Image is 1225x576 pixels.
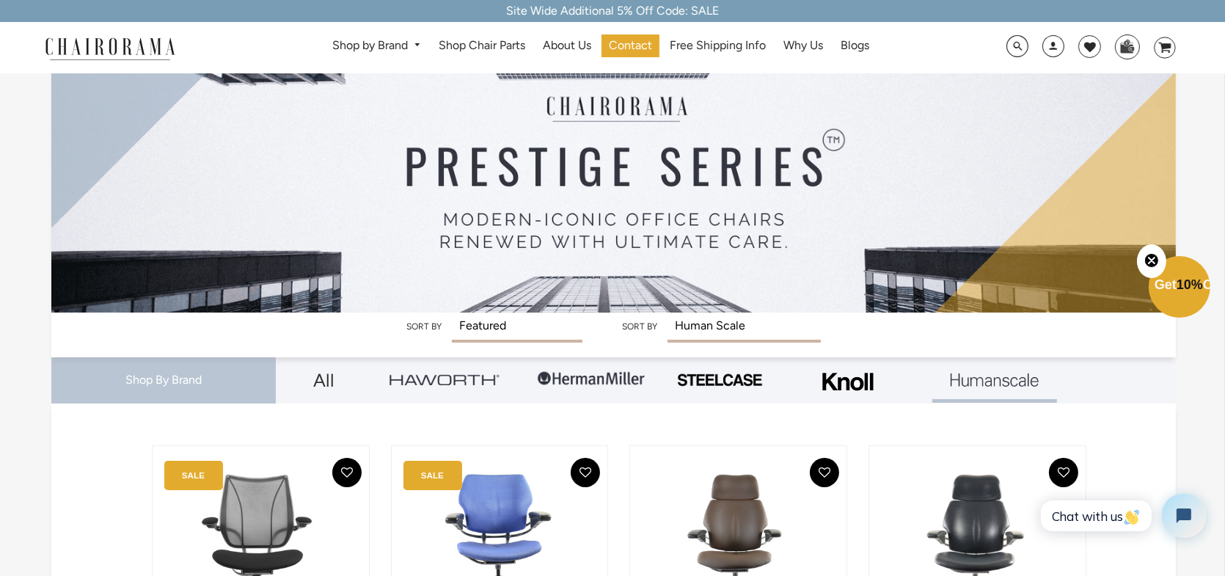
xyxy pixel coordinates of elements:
[182,470,205,480] text: SALE
[776,34,830,57] a: Why Us
[1025,481,1218,550] iframe: Tidio Chat
[833,34,877,57] a: Blogs
[1049,458,1078,487] button: Add To Wishlist
[421,470,444,480] text: SALE
[535,34,599,57] a: About Us
[810,458,839,487] button: Add To Wishlist
[390,374,500,385] img: Group_4be16a4b-c81a-4a6e-a540-764d0a8faf6e.png
[622,321,657,332] label: Sort by
[332,458,362,487] button: Add To Wishlist
[51,357,277,404] div: Shop By Brand
[1137,244,1166,278] button: Close teaser
[325,34,428,57] a: Shop by Brand
[609,38,652,54] span: Contact
[536,357,646,401] img: Group-1.png
[431,34,533,57] a: Shop Chair Parts
[783,38,823,54] span: Why Us
[543,38,591,54] span: About Us
[1116,35,1138,57] img: WhatsApp_Image_2024-07-12_at_16.23.01.webp
[951,373,1039,387] img: Layer_1_1.png
[406,321,442,332] label: Sort by
[1149,258,1210,319] div: Get10%OffClose teaser
[287,357,360,403] a: All
[439,38,525,54] span: Shop Chair Parts
[670,38,766,54] span: Free Shipping Info
[601,34,659,57] a: Contact
[819,363,877,401] img: Frame_4.png
[246,34,956,62] nav: DesktopNavigation
[662,34,773,57] a: Free Shipping Info
[37,35,183,61] img: chairorama
[841,38,869,54] span: Blogs
[1155,277,1222,292] span: Get Off
[676,372,764,388] img: PHOTO-2024-07-09-00-53-10-removebg-preview.png
[571,458,600,487] button: Add To Wishlist
[1177,277,1203,292] span: 10%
